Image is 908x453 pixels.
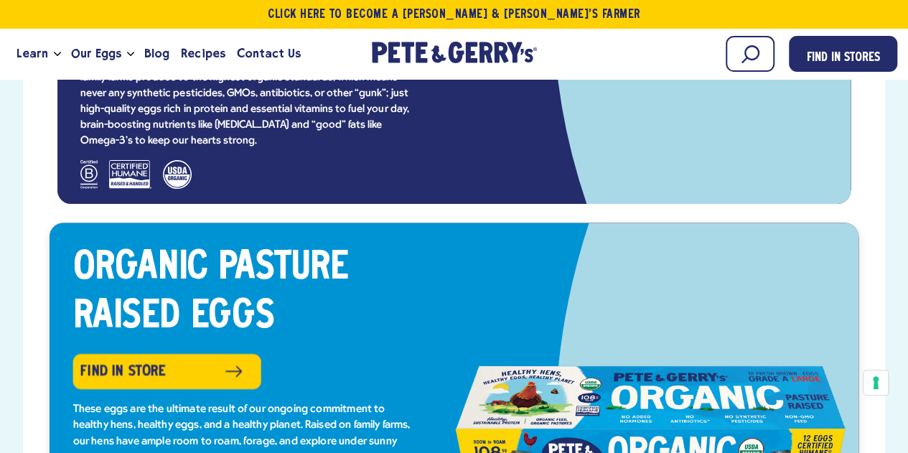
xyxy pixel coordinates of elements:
button: Open the dropdown menu for Learn [54,52,61,57]
a: Find in Store [73,354,261,389]
svg: B Corp Certified [80,160,98,189]
svg: Certified Humane [109,160,152,189]
button: Your consent preferences for tracking technologies [863,370,888,395]
button: Open the dropdown menu for Our Eggs [127,52,134,57]
span: Contact Us [237,45,301,62]
a: Contact Us [231,34,306,73]
a: Recipes [175,34,230,73]
span: Recipes [181,45,225,62]
span: Find in Stores [807,52,880,65]
a: Find in Stores [789,36,897,72]
input: Search [726,36,774,72]
a: Blog [139,34,175,73]
a: Learn [11,34,54,73]
span: Our Eggs [71,45,121,62]
span: Blog [144,45,169,62]
svg: USDA Organic [163,160,192,189]
a: Organic Pasture Raised Eggs [73,250,349,336]
a: Our Eggs [65,34,127,73]
span: Learn [17,45,48,62]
